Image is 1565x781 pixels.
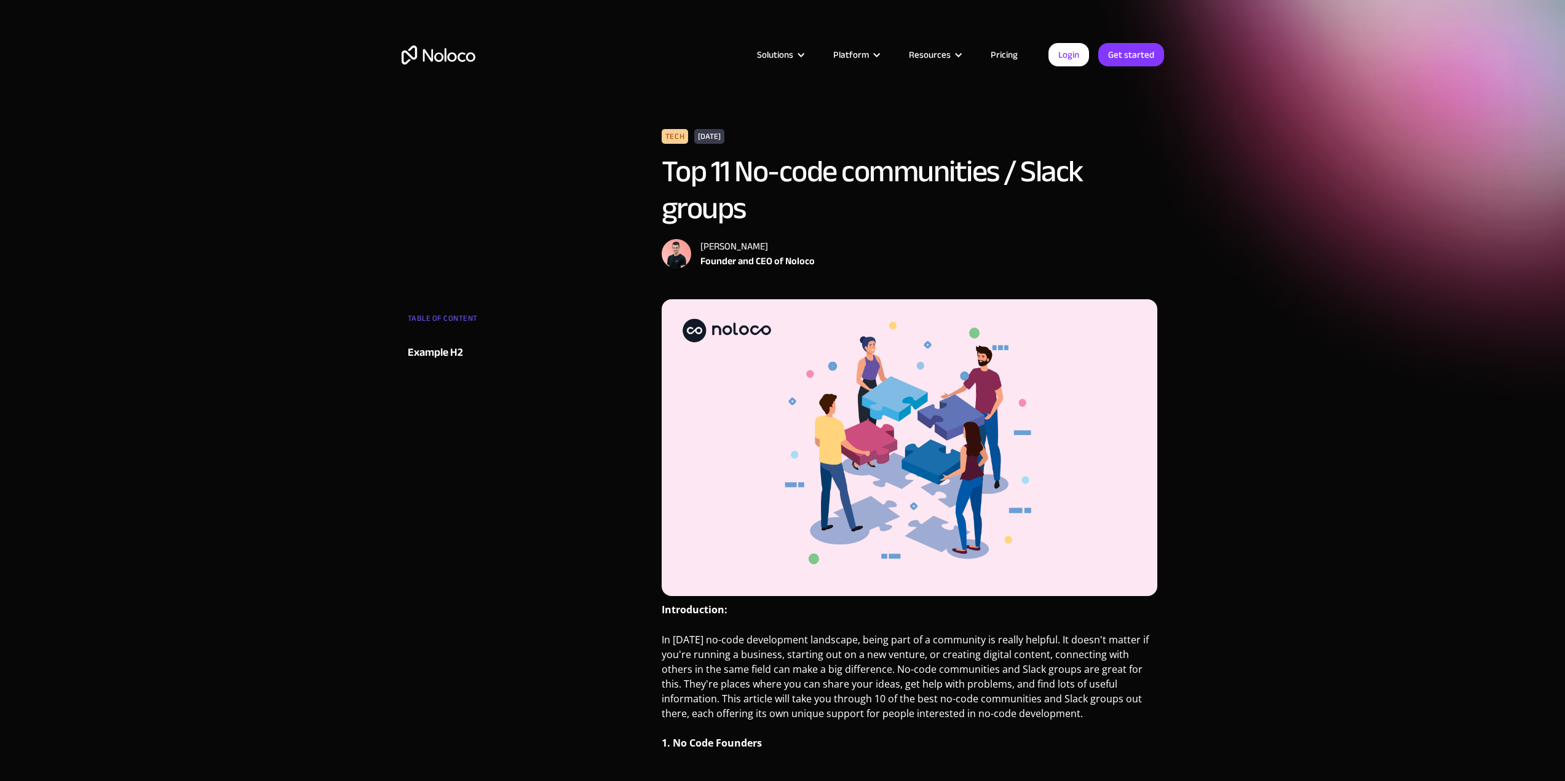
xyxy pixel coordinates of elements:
strong: Introduction: [662,603,727,616]
div: Platform [833,47,869,63]
div: Platform [818,47,893,63]
div: Tech [662,129,689,144]
div: Example H2 [408,343,463,362]
h1: Top 11 No-code communities / Slack groups [662,153,1158,227]
div: Resources [893,47,975,63]
div: Solutions [757,47,793,63]
div: Solutions [742,47,818,63]
div: [PERSON_NAME] [700,239,815,254]
a: Example H2 [408,343,557,362]
a: home [402,45,475,65]
p: In [DATE] no-code development landscape, being part of a community is really helpful. It doesn't ... [662,632,1158,759]
a: Login [1048,43,1089,66]
a: Pricing [975,47,1033,63]
div: TABLE OF CONTENT [408,309,557,334]
div: Founder and CEO of Noloco [700,254,815,269]
div: Resources [909,47,951,63]
strong: 1. No Code Founders [662,736,762,750]
a: Get started [1098,43,1164,66]
div: [DATE] [694,129,724,144]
